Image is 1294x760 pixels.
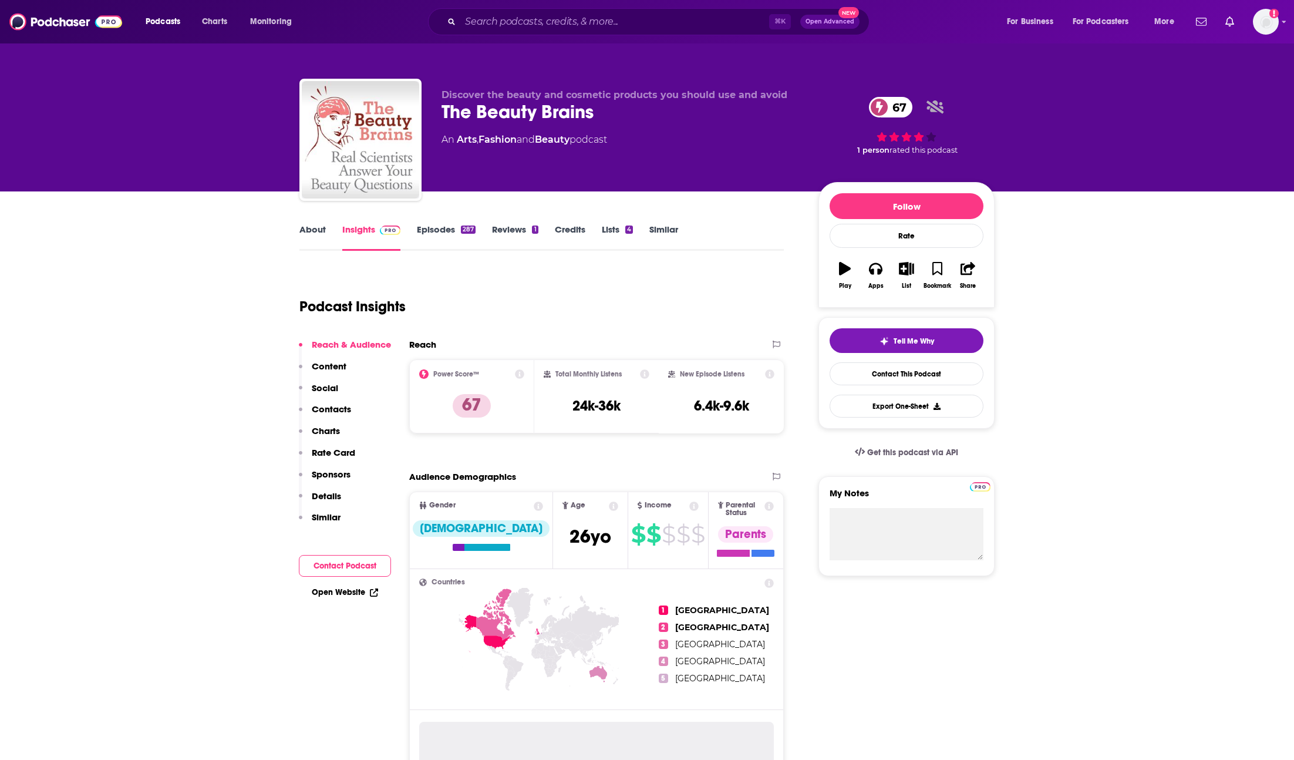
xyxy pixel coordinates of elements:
[532,226,538,234] div: 1
[953,254,983,297] button: Share
[299,512,341,533] button: Similar
[680,370,744,378] h2: New Episode Listens
[380,226,400,235] img: Podchaser Pro
[299,555,391,577] button: Contact Podcast
[659,640,668,649] span: 3
[1073,14,1129,30] span: For Podcasters
[839,283,851,290] div: Play
[830,487,983,508] label: My Notes
[429,502,456,509] span: Gender
[659,657,668,666] span: 4
[659,674,668,683] span: 5
[675,656,765,667] span: [GEOGRAPHIC_DATA]
[433,370,479,378] h2: Power Score™
[691,525,705,544] span: $
[312,361,346,372] p: Content
[194,12,234,31] a: Charts
[299,447,355,469] button: Rate Card
[453,394,491,418] p: 67
[902,283,911,290] div: List
[625,226,633,234] div: 4
[867,448,958,458] span: Get this podcast via API
[830,193,983,219] button: Follow
[1253,9,1279,35] img: User Profile
[868,283,884,290] div: Apps
[806,19,854,25] span: Open Advanced
[342,224,400,251] a: InsightsPodchaser Pro
[602,224,633,251] a: Lists4
[879,337,889,346] img: tell me why sparkle
[999,12,1068,31] button: open menu
[535,134,570,145] a: Beauty
[676,525,690,544] span: $
[800,15,860,29] button: Open AdvancedNew
[830,362,983,385] a: Contact This Podcast
[845,438,968,467] a: Get this podcast via API
[312,469,351,480] p: Sponsors
[662,525,675,544] span: $
[299,298,406,315] h1: Podcast Insights
[1191,12,1211,32] a: Show notifications dropdown
[1253,9,1279,35] button: Show profile menu
[646,525,661,544] span: $
[299,224,326,251] a: About
[409,339,436,350] h2: Reach
[413,520,550,537] div: [DEMOGRAPHIC_DATA]
[299,425,340,447] button: Charts
[675,605,769,616] span: [GEOGRAPHIC_DATA]
[571,502,585,509] span: Age
[517,134,535,145] span: and
[1007,14,1053,30] span: For Business
[457,134,477,145] a: Arts
[769,14,791,29] span: ⌘ K
[146,14,180,30] span: Podcasts
[718,526,773,543] div: Parents
[555,370,622,378] h2: Total Monthly Listens
[572,397,621,415] h3: 24k-36k
[1146,12,1189,31] button: open menu
[299,469,351,490] button: Sponsors
[299,361,346,382] button: Content
[312,490,341,502] p: Details
[312,339,391,350] p: Reach & Audience
[250,14,292,30] span: Monitoring
[460,12,769,31] input: Search podcasts, credits, & more...
[555,224,585,251] a: Credits
[477,134,478,145] span: ,
[1253,9,1279,35] span: Logged in as jennevievef
[675,622,769,633] span: [GEOGRAPHIC_DATA]
[649,224,678,251] a: Similar
[1269,9,1279,18] svg: Add a profile image
[312,403,351,415] p: Contacts
[889,146,958,154] span: rated this podcast
[202,14,227,30] span: Charts
[492,224,538,251] a: Reviews1
[970,480,990,492] a: Pro website
[461,226,476,234] div: 287
[857,146,889,154] span: 1 person
[970,482,990,492] img: Podchaser Pro
[302,81,419,199] a: The Beauty Brains
[659,606,668,615] span: 1
[675,639,765,650] span: [GEOGRAPHIC_DATA]
[694,397,749,415] h3: 6.4k-9.6k
[838,7,860,18] span: New
[417,224,476,251] a: Episodes287
[860,254,891,297] button: Apps
[299,403,351,425] button: Contacts
[1065,12,1146,31] button: open menu
[570,525,611,548] span: 26 yo
[726,502,762,517] span: Parental Status
[675,673,765,684] span: [GEOGRAPHIC_DATA]
[894,337,934,346] span: Tell Me Why
[312,587,378,597] a: Open Website
[830,328,983,353] button: tell me why sparkleTell Me Why
[9,11,122,33] img: Podchaser - Follow, Share and Rate Podcasts
[830,254,860,297] button: Play
[869,97,912,117] a: 67
[299,382,338,404] button: Social
[242,12,307,31] button: open menu
[478,134,517,145] a: Fashion
[442,133,607,147] div: An podcast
